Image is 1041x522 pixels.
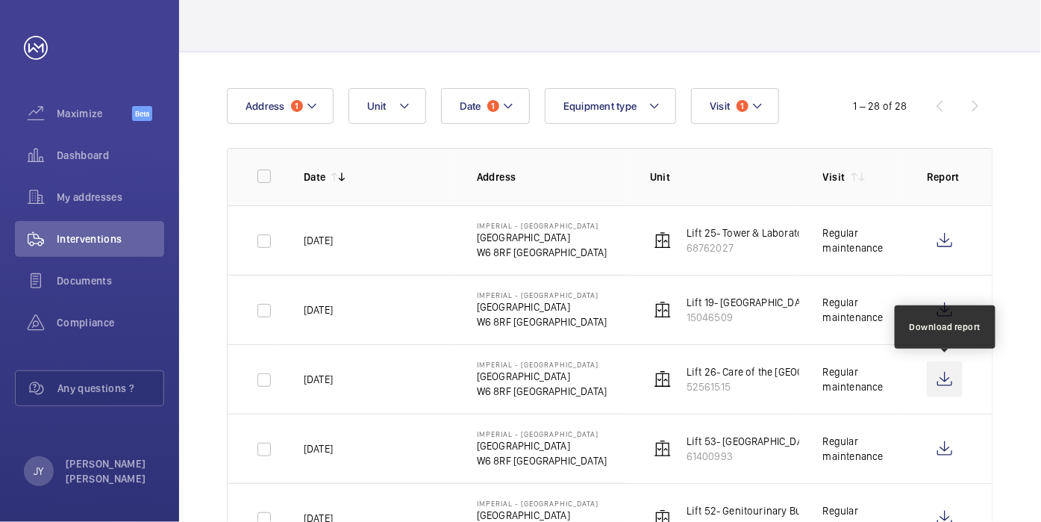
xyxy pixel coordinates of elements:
div: Regular maintenance [823,226,903,255]
span: Maximize [57,106,132,121]
div: 1 – 28 of 28 [854,99,907,114]
p: 68762027 [687,240,879,255]
p: Imperial - [GEOGRAPHIC_DATA] [477,221,607,230]
button: Address1 [227,88,334,124]
button: Visit1 [691,88,778,124]
div: Download report [910,320,981,334]
p: 52561515 [687,379,926,394]
p: JY [34,464,43,479]
span: Visit [710,100,730,112]
span: Documents [57,273,164,288]
div: Regular maintenance [823,434,903,464]
p: [PERSON_NAME] [PERSON_NAME] [66,456,155,486]
p: Imperial - [GEOGRAPHIC_DATA] [477,499,607,508]
p: Report [927,170,963,184]
span: Equipment type [563,100,637,112]
p: Imperial - [GEOGRAPHIC_DATA] [477,360,607,369]
img: elevator.svg [654,370,672,388]
span: 1 [291,100,303,112]
p: Unit [650,170,799,184]
p: W6 8RF [GEOGRAPHIC_DATA] [477,453,607,468]
p: Imperial - [GEOGRAPHIC_DATA] [477,290,607,299]
p: [DATE] [304,302,333,317]
button: Equipment type [545,88,677,124]
p: Lift 19- [GEOGRAPHIC_DATA] Block (Passenger) [687,295,899,310]
p: [DATE] [304,441,333,456]
div: Regular maintenance [823,295,903,325]
p: Lift 52- Genitourinary Building (Passenger) [687,503,887,518]
p: Visit [823,170,845,184]
p: Lift 25- Tower & Laboratory Block (Goods) [687,226,879,240]
p: Imperial - [GEOGRAPHIC_DATA] [477,429,607,438]
p: Address [477,170,626,184]
span: Any questions ? [57,381,163,396]
button: Unit [348,88,426,124]
img: elevator.svg [654,232,672,249]
span: 1 [737,100,748,112]
span: Date [460,100,481,112]
span: Compliance [57,315,164,330]
p: [GEOGRAPHIC_DATA] [477,299,607,314]
span: My addresses [57,190,164,205]
p: Lift 26- Care of the [GEOGRAPHIC_DATA] (Passenger) [687,364,926,379]
p: [GEOGRAPHIC_DATA] [477,369,607,384]
span: 1 [487,100,499,112]
img: elevator.svg [654,301,672,319]
img: elevator.svg [654,440,672,458]
p: [DATE] [304,233,333,248]
span: Address [246,100,285,112]
p: W6 8RF [GEOGRAPHIC_DATA] [477,384,607,399]
p: W6 8RF [GEOGRAPHIC_DATA] [477,314,607,329]
p: 61400993 [687,449,874,464]
p: Lift 53- [GEOGRAPHIC_DATA] (Passenger) [687,434,874,449]
p: W6 8RF [GEOGRAPHIC_DATA] [477,245,607,260]
span: Dashboard [57,148,164,163]
p: 15046509 [687,310,899,325]
button: Date1 [441,88,530,124]
p: [GEOGRAPHIC_DATA] [477,230,607,245]
p: [GEOGRAPHIC_DATA] [477,438,607,453]
span: Unit [367,100,387,112]
p: Date [304,170,325,184]
div: Regular maintenance [823,364,903,394]
span: Interventions [57,232,164,246]
p: [DATE] [304,372,333,387]
span: Beta [132,106,152,121]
